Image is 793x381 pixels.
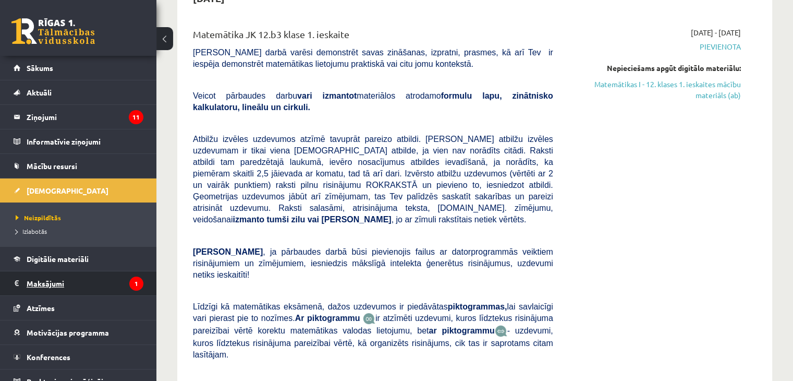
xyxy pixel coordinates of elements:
a: Konferences [14,345,143,369]
span: [PERSON_NAME] [193,247,263,256]
span: Veicot pārbaudes darbu materiālos atrodamo [193,91,553,112]
span: Atbilžu izvēles uzdevumos atzīmē tavuprāt pareizo atbildi. [PERSON_NAME] atbilžu izvēles uzdevuma... [193,135,553,224]
img: wKvN42sLe3LLwAAAABJRU5ErkJggg== [495,325,507,337]
a: Neizpildītās [16,213,146,222]
span: Pievienota [569,41,741,52]
a: Rīgas 1. Tālmācības vidusskola [11,18,95,44]
span: Motivācijas programma [27,328,109,337]
span: [DEMOGRAPHIC_DATA] [27,186,108,195]
a: Izlabotās [16,227,146,236]
i: 11 [129,110,143,124]
a: Ziņojumi11 [14,105,143,129]
legend: Maksājumi [27,271,143,295]
b: formulu lapu, zinātnisko kalkulatoru, lineālu un cirkuli. [193,91,553,112]
span: , ja pārbaudes darbā būsi pievienojis failus ar datorprogrammās veiktiem risinājumiem un zīmējumi... [193,247,553,279]
a: Informatīvie ziņojumi [14,129,143,153]
span: Aktuāli [27,88,52,97]
span: Līdzīgi kā matemātikas eksāmenā, dažos uzdevumos ir piedāvātas lai savlaicīgi vari pierast pie to... [193,302,553,323]
span: - uzdevumi, kuros līdztekus risinājuma pareizībai vērtē, kā organizēts risinājums, cik tas ir sap... [193,326,553,359]
span: [PERSON_NAME] darbā varēsi demonstrēt savas zināšanas, izpratni, prasmes, kā arī Tev ir iespēja d... [193,48,553,68]
span: Izlabotās [16,227,47,235]
a: Mācību resursi [14,154,143,178]
img: JfuEzvunn4EvwAAAAASUVORK5CYII= [363,313,375,325]
b: vari izmantot [297,91,357,100]
b: piktogrammas, [448,302,507,311]
a: [DEMOGRAPHIC_DATA] [14,178,143,203]
legend: Ziņojumi [27,105,143,129]
a: Sākums [14,56,143,80]
span: Sākums [27,63,53,73]
a: Digitālie materiāli [14,247,143,271]
a: Motivācijas programma [14,320,143,344]
span: Digitālie materiāli [27,254,89,264]
div: Matemātika JK 12.b3 klase 1. ieskaite [193,27,553,46]
span: [DATE] - [DATE] [691,27,741,38]
b: izmanto [233,215,264,224]
a: Atzīmes [14,296,143,320]
a: Maksājumi1 [14,271,143,295]
b: Ar piktogrammu [295,314,360,323]
a: Aktuāli [14,80,143,104]
div: Nepieciešams apgūt digitālo materiālu: [569,63,741,74]
span: Neizpildītās [16,213,61,222]
span: Konferences [27,352,70,362]
b: tumši zilu vai [PERSON_NAME] [266,215,391,224]
legend: Informatīvie ziņojumi [27,129,143,153]
a: Matemātikas I - 12. klases 1. ieskaites mācību materiāls (ab) [569,79,741,101]
span: Atzīmes [27,303,55,313]
span: ir atzīmēti uzdevumi, kuros līdztekus risinājuma pareizībai vērtē korektu matemātikas valodas lie... [193,314,553,335]
span: Mācību resursi [27,161,77,171]
i: 1 [129,277,143,291]
b: ar piktogrammu [429,326,494,335]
